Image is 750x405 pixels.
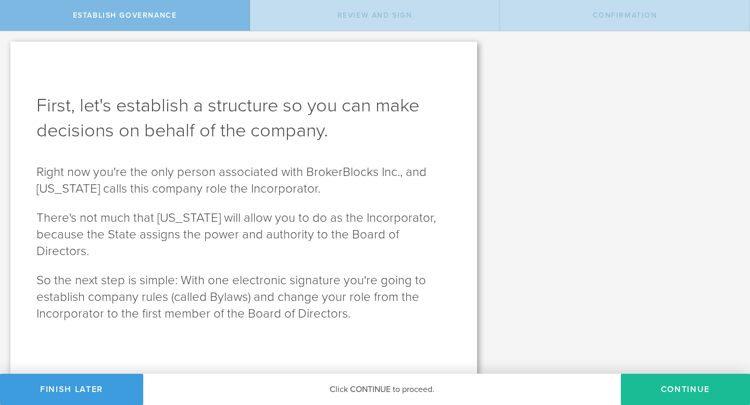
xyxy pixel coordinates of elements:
[593,11,657,20] span: Confirmation
[36,93,451,143] h1: First, let's establish a structure so you can make decisions on behalf of the company.
[337,11,413,20] span: Review and Sign
[36,164,451,197] p: Right now you're the only person associated with BrokerBlocks Inc., and [US_STATE] calls this com...
[73,11,177,20] span: Establish Governance
[143,374,621,405] div: Click CONTINUE to proceed.
[36,272,451,322] p: So the next step is simple: With one electronic signature you're going to establish company rules...
[36,210,451,260] p: There's not much that [US_STATE] will allow you to do as the Incorporator, because the State assi...
[698,324,750,374] iframe: Chat Widget
[621,374,750,405] button: Continue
